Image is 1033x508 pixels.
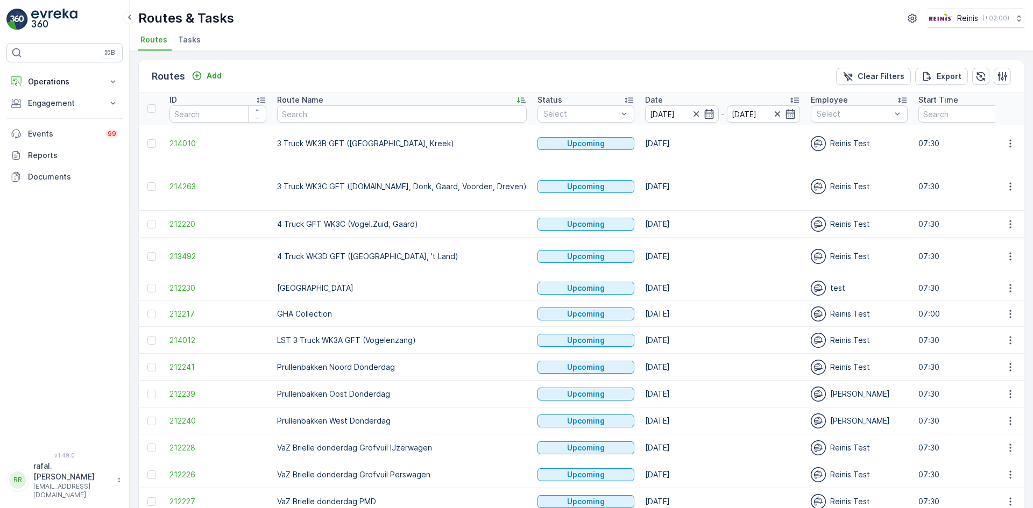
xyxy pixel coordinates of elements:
[913,327,1021,354] td: 07:30
[169,251,266,262] a: 213492
[6,452,123,459] span: v 1.49.0
[9,471,26,489] div: RR
[537,95,562,105] p: Status
[811,387,826,402] img: svg%3e
[537,250,634,263] button: Upcoming
[147,443,156,452] div: Toggle Row Selected
[811,95,848,105] p: Employee
[918,105,1015,123] input: Search
[169,362,266,373] span: 212241
[811,467,908,482] div: Reinis Test
[147,252,156,261] div: Toggle Row Selected
[811,249,908,264] div: Reinis Test
[817,109,891,119] p: Select
[169,389,266,399] a: 212239
[537,137,634,150] button: Upcoming
[567,416,605,426] p: Upcoming
[147,417,156,425] div: Toggle Row Selected
[567,219,605,230] p: Upcoming
[543,109,618,119] p: Select
[567,283,605,294] p: Upcoming
[277,95,323,105] p: Route Name
[169,283,266,294] span: 212230
[640,125,805,162] td: [DATE]
[537,414,634,427] button: Upcoming
[33,461,111,482] p: rafal.[PERSON_NAME]
[169,442,266,453] a: 212228
[913,434,1021,461] td: 07:30
[567,138,605,149] p: Upcoming
[913,238,1021,275] td: 07:30
[537,495,634,508] button: Upcoming
[640,238,805,275] td: [DATE]
[537,334,634,347] button: Upcoming
[811,413,826,428] img: svg%3e
[811,281,908,296] div: test
[913,381,1021,407] td: 07:30
[147,139,156,148] div: Toggle Row Selected
[6,461,123,499] button: RRrafal.[PERSON_NAME][EMAIL_ADDRESS][DOMAIN_NAME]
[169,416,266,426] span: 212240
[567,181,605,192] p: Upcoming
[982,14,1009,23] p: ( +02:00 )
[169,469,266,480] a: 212226
[277,105,527,123] input: Search
[272,162,532,211] td: 3 Truck WK3C GFT ([DOMAIN_NAME], Donk, Gaard, Voorden, Dreven)
[28,150,118,161] p: Reports
[272,354,532,381] td: Prullenbakken Noord Donderdag
[169,335,266,346] a: 214012
[104,48,115,57] p: ⌘B
[272,125,532,162] td: 3 Truck WK3B GFT ([GEOGRAPHIC_DATA], Kreek)
[567,251,605,262] p: Upcoming
[567,389,605,399] p: Upcoming
[915,68,968,85] button: Export
[537,441,634,454] button: Upcoming
[913,407,1021,434] td: 07:30
[928,9,1024,28] button: Reinis(+02:00)
[918,95,958,105] p: Start Time
[928,12,953,24] img: Reinis-Logo-Vrijstaand_Tekengebied-1-copy2_aBO4n7j.png
[147,390,156,398] div: Toggle Row Selected
[640,354,805,381] td: [DATE]
[858,71,904,82] p: Clear Filters
[108,130,116,138] p: 99
[6,123,123,145] a: Events99
[537,282,634,295] button: Upcoming
[6,145,123,166] a: Reports
[6,71,123,92] button: Operations
[187,69,226,82] button: Add
[169,138,266,149] a: 214010
[147,220,156,228] div: Toggle Row Selected
[913,461,1021,488] td: 07:30
[537,307,634,320] button: Upcoming
[272,407,532,434] td: Prullenbakken West Donderdag
[169,219,266,230] a: 212220
[169,105,266,123] input: Search
[721,108,725,120] p: -
[28,128,99,139] p: Events
[913,125,1021,162] td: 07:30
[640,461,805,488] td: [DATE]
[169,95,177,105] p: ID
[169,496,266,507] span: 212227
[937,71,961,82] p: Export
[537,180,634,193] button: Upcoming
[811,360,826,375] img: svg%3e
[169,309,266,319] a: 212217
[567,309,605,319] p: Upcoming
[152,69,185,84] p: Routes
[836,68,911,85] button: Clear Filters
[272,461,532,488] td: VaZ Brielle donderdag Grofvuil Perswagen
[640,275,805,301] td: [DATE]
[178,34,201,45] span: Tasks
[272,434,532,461] td: VaZ Brielle donderdag Grofvuil IJzerwagen
[811,467,826,482] img: svg%3e
[537,361,634,374] button: Upcoming
[913,301,1021,327] td: 07:00
[567,496,605,507] p: Upcoming
[811,413,908,428] div: [PERSON_NAME]
[913,275,1021,301] td: 07:30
